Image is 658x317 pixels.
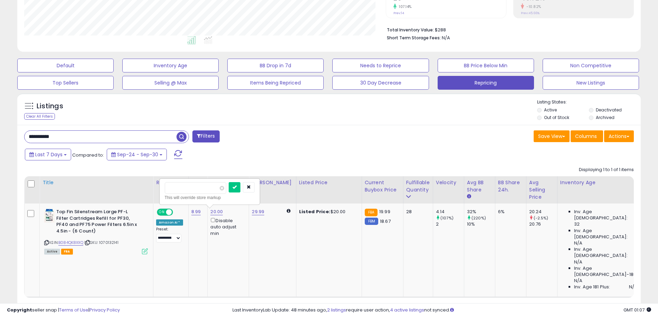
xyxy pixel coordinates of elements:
div: 6% [498,209,521,215]
span: Inv. Age 181 Plus: [574,284,610,290]
div: Clear All Filters [24,113,55,120]
div: Fulfillable Quantity [406,179,430,194]
span: 32 [574,221,580,227]
div: Amazon AI * [156,219,183,226]
div: Inventory Age [560,179,640,186]
a: B084QK8XXQ [58,240,83,246]
small: (220%) [471,215,486,221]
small: Prev: 14 [393,11,404,15]
span: 19.99 [379,208,390,215]
li: $288 [387,25,629,33]
a: 8.99 [191,208,201,215]
a: Privacy Policy [89,307,120,313]
span: 18.67 [380,218,391,225]
button: Repricing [438,76,534,90]
label: Archived [596,115,614,120]
div: seller snap | | [7,307,120,314]
strong: Copyright [7,307,32,313]
span: Sep-24 - Sep-30 [117,151,158,158]
span: Inv. Age [DEMOGRAPHIC_DATA]: [574,209,637,221]
b: Short Term Storage Fees: [387,35,441,41]
div: 4.14 [436,209,464,215]
button: Columns [571,130,603,142]
div: Repricing [156,179,185,186]
a: Terms of Use [59,307,88,313]
div: Disable auto adjust min [210,217,244,237]
span: N/A [574,278,582,284]
a: 20.00 [210,208,223,215]
div: 28 [406,209,428,215]
a: 29.99 [252,208,264,215]
div: Displaying 1 to 1 of 1 items [579,167,634,173]
label: Active [544,107,557,113]
div: 20.76 [529,221,557,227]
button: Selling @ Max [122,76,219,90]
span: Inv. Age [DEMOGRAPHIC_DATA]: [574,246,637,259]
button: BB Drop in 7d [227,59,324,72]
span: N/A [629,284,637,290]
div: Preset: [156,227,183,242]
small: 107.14% [397,4,412,9]
h5: Listings [37,101,63,111]
span: Columns [575,133,597,140]
span: Inv. Age [DEMOGRAPHIC_DATA]-180: [574,265,637,278]
button: Last 7 Days [25,149,71,160]
button: 30 Day Decrease [332,76,429,90]
label: Out of Stock [544,115,569,120]
button: New Listings [543,76,639,90]
div: 10% [467,221,495,227]
small: (-2.5%) [534,215,548,221]
span: N/A [574,240,582,246]
a: 4 active listings [390,307,424,313]
small: Avg BB Share. [467,194,471,200]
div: 32% [467,209,495,215]
b: Total Inventory Value: [387,27,434,33]
div: Last InventoryLab Update: 48 minutes ago, require user action, not synced. [232,307,651,314]
span: All listings currently available for purchase on Amazon [44,249,60,255]
div: Velocity [436,179,461,186]
div: [PERSON_NAME] [252,179,293,186]
small: Prev: 45.66% [521,11,540,15]
div: Listed Price [299,179,359,186]
button: Filters [192,130,219,142]
button: Top Sellers [17,76,114,90]
span: 2025-10-9 01:07 GMT [623,307,651,313]
button: Inventory Age [122,59,219,72]
button: BB Price Below Min [438,59,534,72]
img: 41G+xJaWpIL._SL40_.jpg [44,209,55,222]
a: 2 listings [327,307,346,313]
span: Inv. Age [DEMOGRAPHIC_DATA]: [574,228,637,240]
span: Compared to: [72,152,104,158]
div: ASIN: [44,209,148,254]
button: Default [17,59,114,72]
button: Actions [604,130,634,142]
button: Non Competitive [543,59,639,72]
span: ON [158,209,166,215]
small: -10.82% [524,4,541,9]
span: OFF [172,209,183,215]
div: BB Share 24h. [498,179,523,194]
label: Deactivated [596,107,622,113]
div: This will override store markup [165,194,255,201]
small: FBA [365,209,378,216]
b: Top Fin Silenstream Large PF-L Filter Cartridges Refill for PF30, PF40 and PF75 Power Filters 6.5... [56,209,140,236]
b: Listed Price: [299,208,331,215]
button: Items Being Repriced [227,76,324,90]
span: N/A [442,34,450,41]
button: Save View [534,130,570,142]
div: Title [42,179,150,186]
div: 2 [436,221,464,227]
div: 20.24 [529,209,557,215]
small: (107%) [440,215,454,221]
p: Listing States: [537,99,641,106]
div: Avg Selling Price [529,179,554,201]
div: Current Buybox Price [365,179,400,194]
div: $20.00 [299,209,356,215]
button: Needs to Reprice [332,59,429,72]
span: N/A [574,259,582,265]
button: Sep-24 - Sep-30 [107,149,167,160]
div: Avg BB Share [467,179,492,194]
span: | SKU: 1070132141 [84,240,118,245]
span: FBA [61,249,73,255]
small: FBM [365,218,378,225]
